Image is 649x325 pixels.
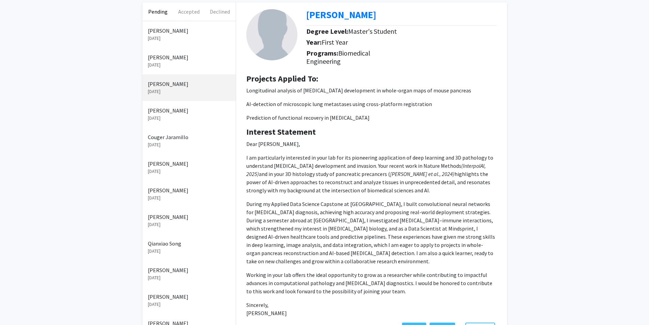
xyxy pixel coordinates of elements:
p: [DATE] [148,88,230,95]
p: [PERSON_NAME] [148,293,230,301]
p: [PERSON_NAME] [148,80,230,88]
a: Opens in a new tab [306,9,376,21]
span: Master's Student [348,27,397,35]
p: AI-detection of microscopic lung metastases using cross-platform registration [246,100,497,108]
b: Programs: [306,49,338,57]
p: Qianxiao Song [148,239,230,248]
b: Year: [306,38,322,46]
p: [PERSON_NAME] [148,160,230,168]
p: Sincerely, [246,301,497,317]
p: Couger Jaramillo [148,133,230,141]
p: Dear [PERSON_NAME], [246,140,497,148]
b: [PERSON_NAME] [306,9,376,21]
b: Interest Statement [246,127,316,137]
p: [DATE] [148,141,230,148]
p: [DATE] [148,301,230,308]
p: Prediction of functional recovery in [MEDICAL_DATA] [246,114,497,122]
p: [PERSON_NAME] [148,27,230,35]
p: [DATE] [148,61,230,69]
p: [DATE] [148,274,230,281]
p: Longitudinal analysis of [MEDICAL_DATA] development in whole-organ maps of mouse pancreas [246,86,497,94]
p: [DATE] [148,221,230,228]
p: [PERSON_NAME] [148,106,230,115]
p: [PERSON_NAME] [148,186,230,194]
p: [DATE] [148,194,230,202]
button: Pending [142,2,173,21]
p: [DATE] [148,168,230,175]
img: Profile Picture [246,9,297,60]
p: [PERSON_NAME] [148,53,230,61]
p: I am particularly interested in your lab for its pioneering application of deep learning and 3D p... [246,153,497,194]
p: During my Applied Data Science Capstone at [GEOGRAPHIC_DATA], I built convolutional neural networ... [246,200,497,265]
p: [DATE] [148,115,230,122]
button: Accepted [173,2,204,21]
em: [PERSON_NAME] et al., 2024) [390,171,454,177]
iframe: Chat [5,294,29,320]
p: [DATE] [148,248,230,255]
span: First Year [322,38,348,46]
p: Working in your lab offers the ideal opportunity to grow as a researcher while contributing to im... [246,271,497,295]
p: [PERSON_NAME] [148,266,230,274]
b: Projects Applied To: [246,73,318,84]
p: [DATE] [148,35,230,42]
b: Degree Level: [306,27,348,35]
button: Declined [204,2,235,21]
p: [PERSON_NAME] [148,213,230,221]
span: [PERSON_NAME] [246,310,287,316]
span: Biomedical Engineering [306,49,370,65]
